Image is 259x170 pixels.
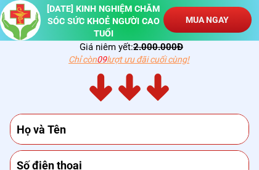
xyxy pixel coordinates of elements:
[44,3,163,40] h3: [DATE] KINH NGHIỆM CHĂM SÓC SỨC KHOẺ NGƯỜI CAO TUỔI
[14,114,246,144] input: Họ và Tên
[133,41,183,53] span: 2.000.000Đ
[68,53,199,66] h3: Chỉ còn lượt ưu đãi cuối cùng!
[163,7,251,33] p: MUA NGAY
[80,40,188,54] h3: Giá niêm yết:
[97,54,107,64] span: 09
